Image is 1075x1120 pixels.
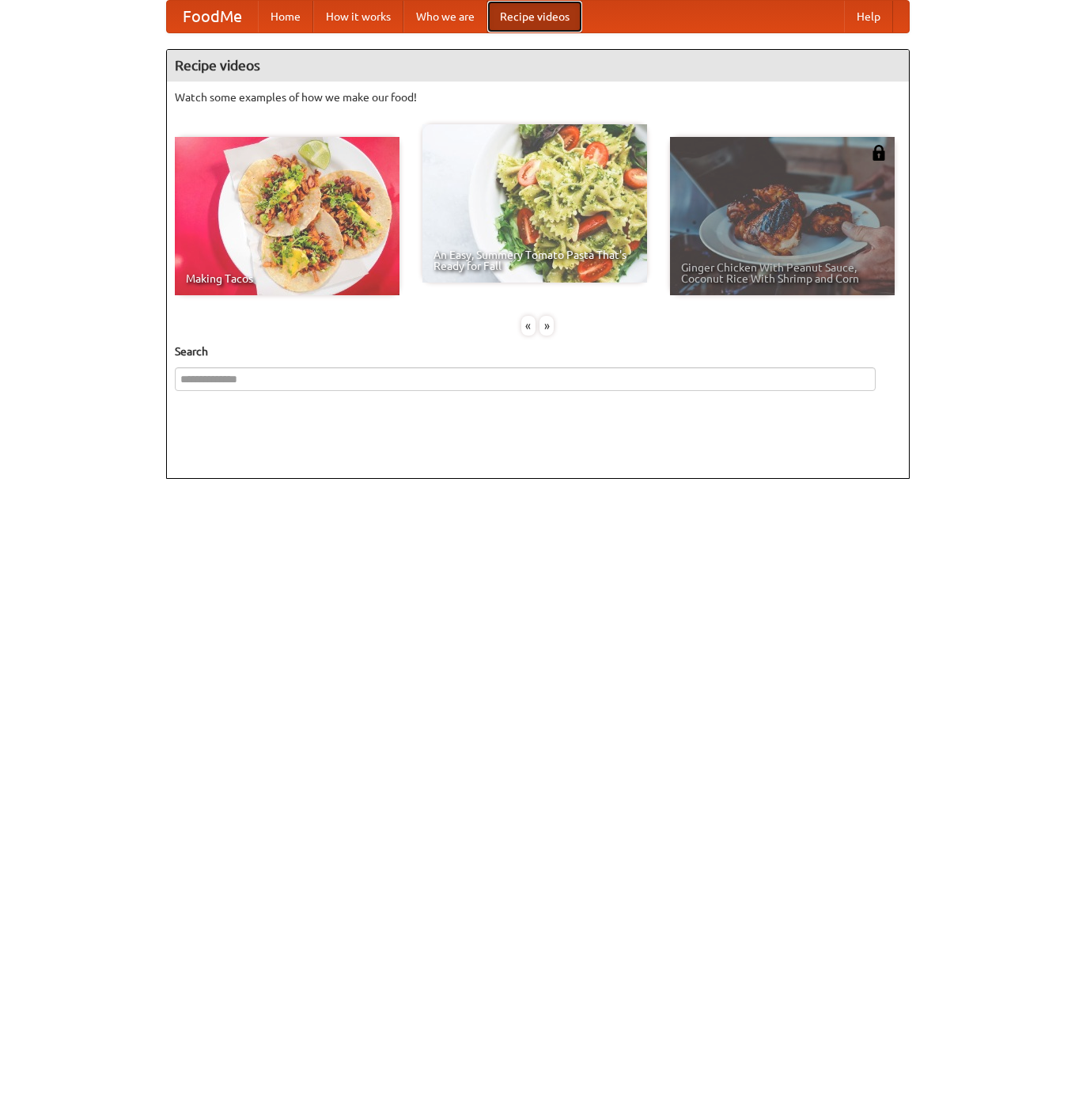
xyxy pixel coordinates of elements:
a: Home [258,1,313,32]
span: Making Tacos [186,273,388,284]
a: Help [844,1,893,32]
h4: Recipe videos [167,50,909,82]
a: Making Tacos [175,137,399,295]
span: An Easy, Summery Tomato Pasta That's Ready for Fall [433,249,636,271]
h5: Search [175,344,901,359]
a: Who we are [403,1,487,32]
img: 483408.png [871,145,887,161]
a: An Easy, Summery Tomato Pasta That's Ready for Fall [422,124,647,283]
a: Recipe videos [487,1,582,32]
div: « [521,316,536,336]
p: Watch some examples of how we make our food! [175,89,901,105]
a: FoodMe [167,1,258,32]
div: » [539,316,554,336]
a: How it works [313,1,403,32]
